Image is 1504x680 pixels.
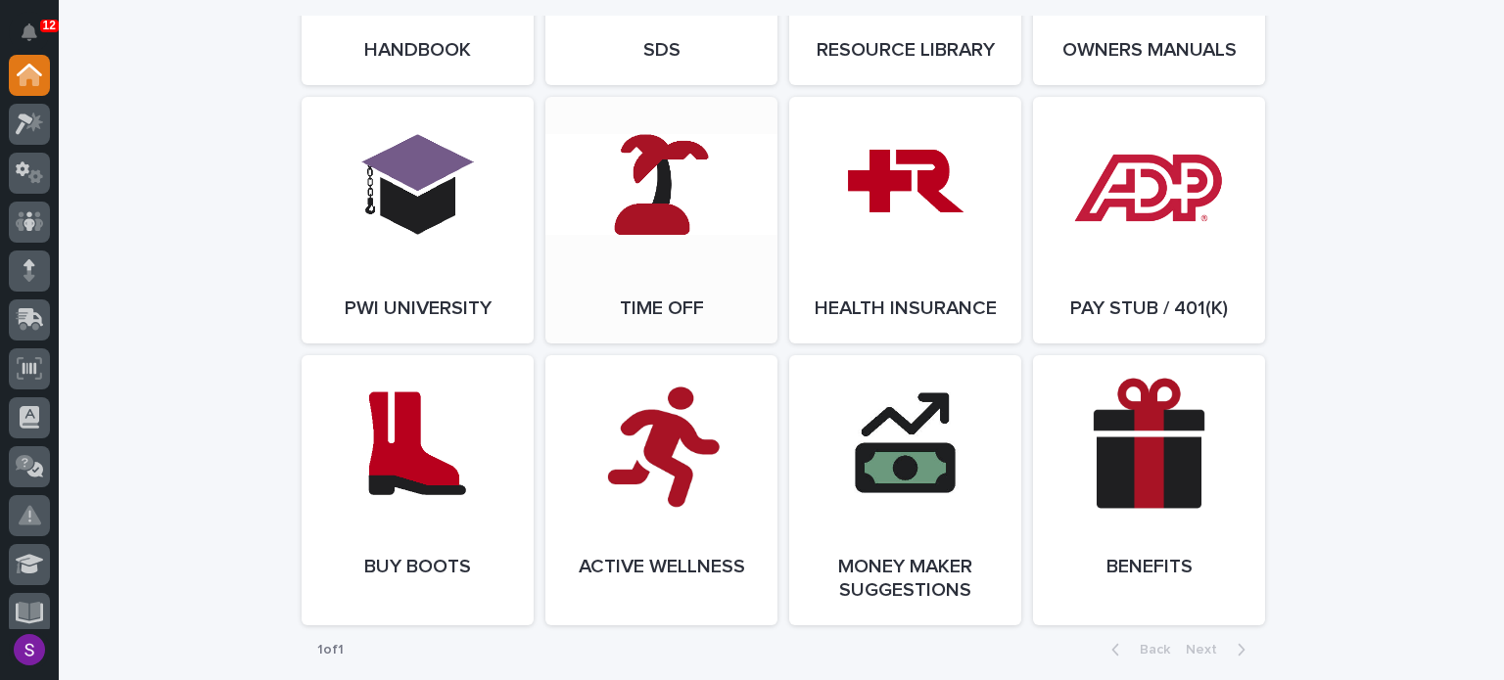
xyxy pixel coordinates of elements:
[302,626,359,674] p: 1 of 1
[789,355,1021,625] a: Money Maker Suggestions
[1178,641,1261,658] button: Next
[545,97,777,343] a: Time Off
[545,355,777,625] a: Active Wellness
[789,97,1021,343] a: Health Insurance
[302,97,534,343] a: PWI University
[1033,97,1265,343] a: Pay Stub / 401(k)
[1128,643,1170,657] span: Back
[1186,643,1229,657] span: Next
[1033,355,1265,625] a: Benefits
[1096,641,1178,658] button: Back
[24,23,50,55] div: Notifications12
[302,355,534,625] a: Buy Boots
[9,12,50,53] button: Notifications
[9,629,50,670] button: users-avatar
[43,19,56,32] p: 12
